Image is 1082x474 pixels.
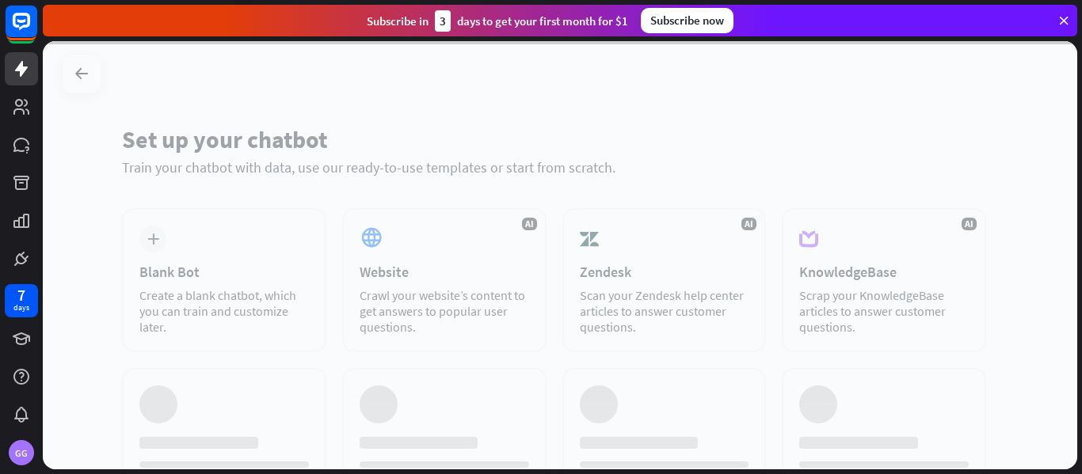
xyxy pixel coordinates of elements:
[435,10,451,32] div: 3
[13,302,29,313] div: days
[641,8,733,33] div: Subscribe now
[17,288,25,302] div: 7
[5,284,38,317] a: 7 days
[367,10,628,32] div: Subscribe in days to get your first month for $1
[9,440,34,465] div: GG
